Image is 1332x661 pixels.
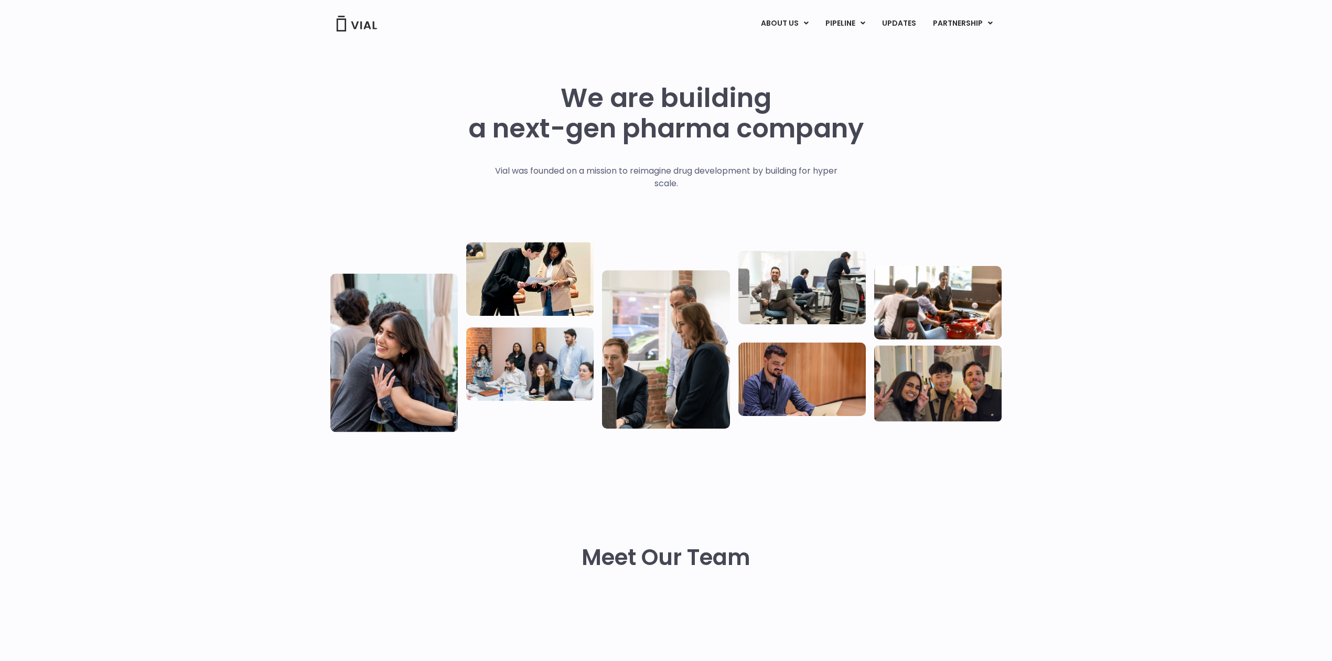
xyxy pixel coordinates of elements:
[330,273,458,432] img: Vial Life
[817,15,873,33] a: PIPELINEMenu Toggle
[874,345,1002,421] img: Group of 3 people smiling holding up the peace sign
[468,83,864,144] h1: We are building a next-gen pharma company
[484,165,848,190] p: Vial was founded on a mission to reimagine drug development by building for hyper scale.
[874,266,1002,339] img: Group of people playing whirlyball
[925,15,1001,33] a: PARTNERSHIPMenu Toggle
[466,327,594,401] img: Eight people standing and sitting in an office
[753,15,817,33] a: ABOUT USMenu Toggle
[738,251,866,324] img: Three people working in an office
[336,16,378,31] img: Vial Logo
[466,242,594,316] img: Two people looking at a paper talking.
[602,270,729,429] img: Group of three people standing around a computer looking at the screen
[738,343,866,416] img: Man working at a computer
[582,545,750,570] h2: Meet Our Team
[874,15,924,33] a: UPDATES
